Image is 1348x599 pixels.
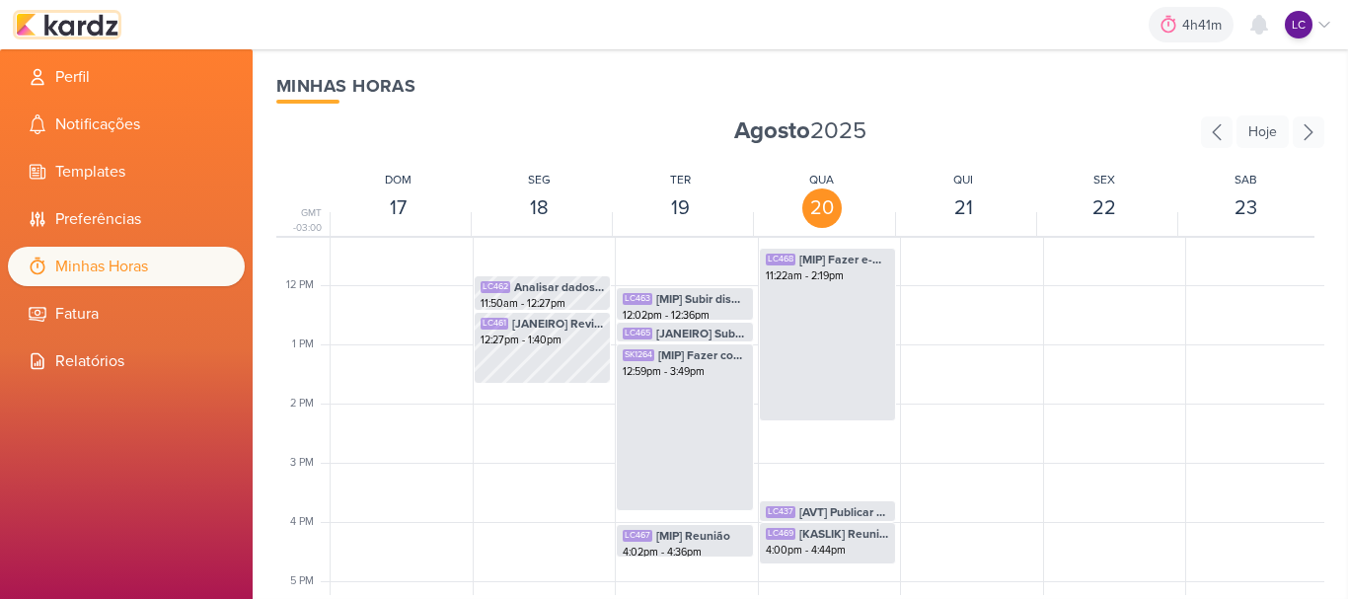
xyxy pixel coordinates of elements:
[481,296,605,312] div: 11:50am - 12:27pm
[385,171,412,188] div: DOM
[1182,15,1228,36] div: 4h41m
[734,115,866,147] span: 2025
[514,278,605,296] span: Analisar dados dos e-mails
[276,73,1324,100] div: Minhas Horas
[766,521,890,537] div: 3:38pm - 4:00pm
[8,57,245,97] li: Perfil
[623,293,652,305] div: LC463
[1285,11,1312,38] div: Laís Costa
[623,349,654,361] div: SK1264
[802,188,842,228] div: 20
[292,337,326,353] div: 1 PM
[658,346,747,364] span: [MIP] Fazer conteúdos do blog de MIP (Setembro e Outubro)
[1236,115,1289,148] div: Hoje
[481,281,510,293] div: LC462
[276,206,326,236] div: GMT -03:00
[290,455,326,472] div: 3 PM
[8,247,245,286] li: Minhas Horas
[799,525,890,543] span: [KASLIK] Reunião
[623,364,747,380] div: 12:59pm - 3:49pm
[1292,16,1306,34] p: LC
[481,318,508,330] div: LC461
[8,105,245,144] li: Notificações
[623,328,652,339] div: LC465
[1085,188,1124,228] div: 22
[656,325,747,342] span: [JANEIRO] Subir disparo 21/08
[766,268,890,284] div: 11:22am - 2:19pm
[290,573,326,590] div: 5 PM
[766,254,795,265] div: LC468
[661,188,701,228] div: 19
[656,290,747,308] span: [MIP] Subir disparo 20/08
[809,171,834,188] div: QUA
[1235,171,1257,188] div: SAB
[766,528,795,540] div: LC469
[8,152,245,191] li: Templates
[766,543,890,559] div: 4:00pm - 4:44pm
[623,308,747,324] div: 12:02pm - 12:36pm
[16,13,118,37] img: kardz.app
[656,527,730,545] span: [MIP] Reunião
[8,341,245,381] li: Relatórios
[766,506,795,518] div: LC437
[512,315,605,333] span: [JANEIRO] Revisar & Editar Conteúdos
[481,333,605,348] div: 12:27pm - 1:40pm
[734,116,810,145] strong: Agosto
[1226,188,1265,228] div: 23
[943,188,983,228] div: 21
[528,171,551,188] div: SEG
[290,514,326,531] div: 4 PM
[623,545,747,561] div: 4:02pm - 4:36pm
[799,503,890,521] span: [AVT] Publicar Blog "Simule Seu Financiamento..."
[8,294,245,334] li: Fatura
[799,251,890,268] span: [MIP] Fazer e-mails da semana que vem
[8,199,245,239] li: Preferências
[953,171,973,188] div: QUI
[670,171,691,188] div: TER
[1093,171,1115,188] div: SEX
[290,396,326,412] div: 2 PM
[520,188,560,228] div: 18
[623,530,652,542] div: LC467
[379,188,418,228] div: 17
[286,277,326,294] div: 12 PM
